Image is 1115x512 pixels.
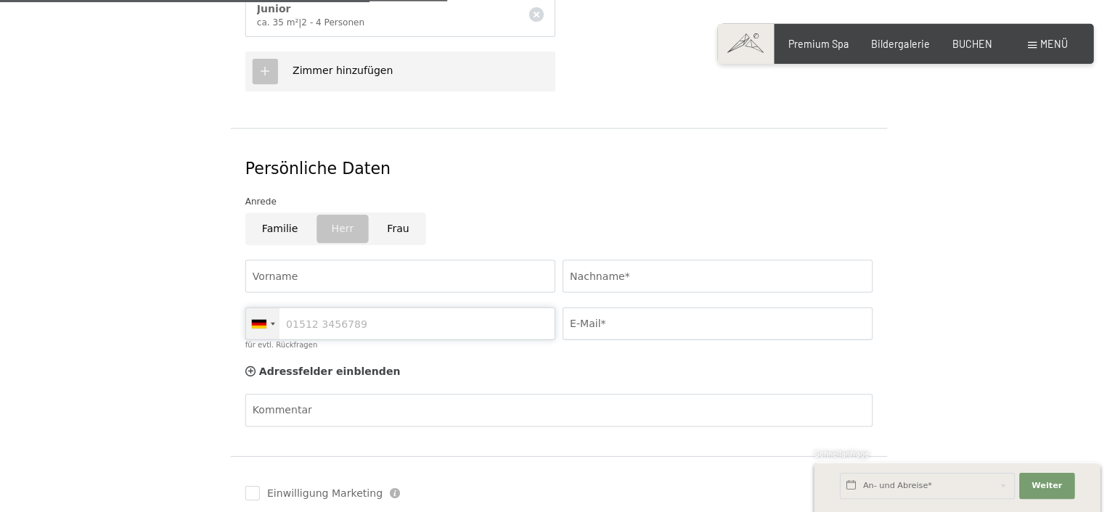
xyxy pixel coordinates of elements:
[245,195,870,210] div: Anrede
[298,19,301,29] span: |
[267,486,382,500] span: Einwilligung Marketing
[1028,479,1058,491] span: Weiter
[257,19,298,29] span: ca. 35 m²
[245,341,317,349] label: für evtl. Rückfragen
[785,39,846,51] a: Premium Spa
[246,308,279,339] div: Germany (Deutschland): +49
[812,448,866,458] span: Schnellanfrage
[1037,39,1064,51] span: Menü
[1016,472,1071,498] button: Weiter
[868,39,926,51] a: Bildergalerie
[949,39,989,51] a: BUCHEN
[245,159,870,181] div: Persönliche Daten
[245,307,554,340] input: 01512 3456789
[259,366,400,377] span: Adressfelder einblenden
[301,19,364,29] span: 2 - 4 Personen
[257,4,290,16] span: Junior
[293,66,393,78] span: Zimmer hinzufügen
